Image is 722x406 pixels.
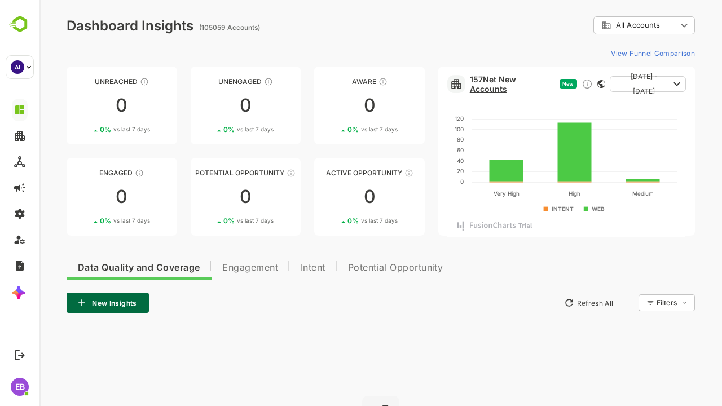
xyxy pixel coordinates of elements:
div: All Accounts [562,20,637,30]
div: AI [11,60,24,74]
div: Dashboard Insights [27,17,154,34]
text: 0 [421,178,424,185]
span: Data Quality and Coverage [38,263,160,272]
div: 0 % [184,217,234,225]
text: 80 [417,136,424,143]
div: Filters [617,298,637,307]
button: [DATE] - [DATE] [570,76,646,92]
span: All Accounts [576,21,620,29]
text: 20 [417,167,424,174]
span: vs last 7 days [74,217,111,225]
div: 0 % [308,217,358,225]
div: All Accounts [554,15,655,37]
img: BambooboxLogoMark.f1c84d78b4c51b1a7b5f700c9845e183.svg [6,14,34,35]
button: New Insights [27,293,109,313]
div: Engaged [27,169,138,177]
div: Unreached [27,77,138,86]
div: Active Opportunity [275,169,385,177]
a: AwareThese accounts have just entered the buying cycle and need further nurturing00%vs last 7 days [275,67,385,144]
div: These accounts have open opportunities which might be at any of the Sales Stages [365,169,374,178]
div: These accounts have just entered the buying cycle and need further nurturing [339,77,348,86]
button: View Funnel Comparison [567,44,655,62]
div: 0 [151,96,262,114]
a: UnreachedThese accounts have not been engaged with for a defined time period00%vs last 7 days [27,67,138,144]
ag: (105059 Accounts) [160,23,224,32]
text: Very High [454,190,480,197]
span: vs last 7 days [74,125,111,134]
span: Engagement [183,263,239,272]
div: 0 [275,96,385,114]
span: vs last 7 days [322,217,358,225]
div: Aware [275,77,385,86]
text: 40 [417,157,424,164]
div: EB [11,378,29,396]
div: 0 % [60,125,111,134]
span: New [523,81,534,87]
span: vs last 7 days [197,217,234,225]
div: These accounts are warm, further nurturing would qualify them to MQAs [95,169,104,178]
span: Intent [261,263,286,272]
a: Potential OpportunityThese accounts are MQAs and can be passed on to Inside Sales00%vs last 7 days [151,158,262,236]
a: UnengagedThese accounts have not shown enough engagement and need nurturing00%vs last 7 days [151,67,262,144]
text: High [529,190,541,197]
div: Filters [616,293,655,313]
div: This card does not support filter and segments [558,80,566,88]
div: 0 % [60,217,111,225]
span: [DATE] - [DATE] [579,69,629,99]
div: These accounts have not shown enough engagement and need nurturing [224,77,234,86]
a: Active OpportunityThese accounts have open opportunities which might be at any of the Sales Stage... [275,158,385,236]
text: Medium [593,190,614,197]
div: 0 [27,188,138,206]
div: Unengaged [151,77,262,86]
div: 0 % [308,125,358,134]
div: Discover new ICP-fit accounts showing engagement — via intent surges, anonymous website visits, L... [542,78,553,90]
div: Potential Opportunity [151,169,262,177]
span: Potential Opportunity [309,263,404,272]
text: 120 [415,115,424,122]
text: 60 [417,147,424,153]
span: vs last 7 days [322,125,358,134]
div: 0 [275,188,385,206]
a: 157Net New Accounts [430,74,516,94]
button: Refresh All [520,294,579,312]
div: 0 [151,188,262,206]
div: 0 [27,96,138,114]
button: Logout [12,347,27,363]
div: 0 % [184,125,234,134]
a: EngagedThese accounts are warm, further nurturing would qualify them to MQAs00%vs last 7 days [27,158,138,236]
div: These accounts are MQAs and can be passed on to Inside Sales [247,169,256,178]
span: vs last 7 days [197,125,234,134]
text: 100 [415,126,424,133]
div: These accounts have not been engaged with for a defined time period [100,77,109,86]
